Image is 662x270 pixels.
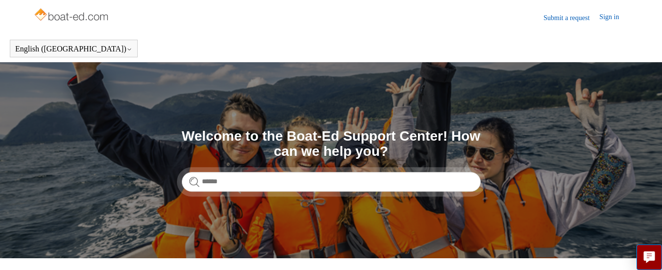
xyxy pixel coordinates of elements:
[599,12,629,24] a: Sign in
[637,245,662,270] button: Live chat
[33,6,111,25] img: Boat-Ed Help Center home page
[15,45,132,53] button: English ([GEOGRAPHIC_DATA])
[182,129,481,159] h1: Welcome to the Boat-Ed Support Center! How can we help you?
[182,172,481,192] input: Search
[543,13,599,23] a: Submit a request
